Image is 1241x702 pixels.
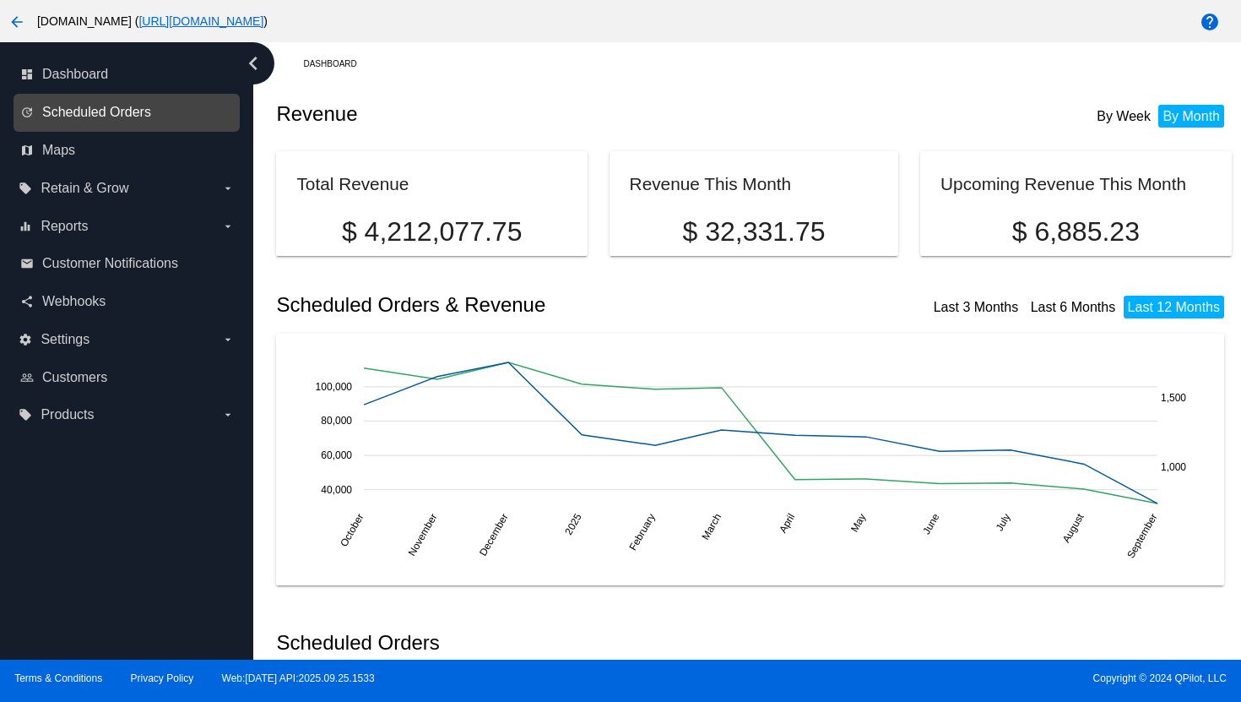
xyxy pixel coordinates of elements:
[1031,300,1116,314] a: Last 6 Months
[222,672,375,684] a: Web:[DATE] API:2025.09.25.1533
[316,380,353,392] text: 100,000
[138,14,263,28] a: [URL][DOMAIN_NAME]
[41,219,88,234] span: Reports
[20,288,235,315] a: share Webhooks
[322,483,353,495] text: 40,000
[1128,300,1220,314] a: Last 12 Months
[778,511,798,535] text: April
[1158,105,1224,128] li: By Month
[322,449,353,461] text: 60,000
[14,672,102,684] a: Terms & Conditions
[221,220,235,233] i: arrow_drop_down
[221,408,235,422] i: arrow_drop_down
[42,67,108,82] span: Dashboard
[42,370,107,385] span: Customers
[240,50,267,77] i: chevron_left
[42,256,178,271] span: Customer Notifications
[563,511,585,536] text: 2025
[921,511,942,536] text: June
[934,300,1019,314] a: Last 3 Months
[940,174,1186,193] h2: Upcoming Revenue This Month
[20,68,34,81] i: dashboard
[1161,392,1186,404] text: 1,500
[630,216,879,248] p: $ 32,331.75
[20,106,34,119] i: update
[940,216,1211,248] p: $ 6,885.23
[20,99,235,126] a: update Scheduled Orders
[20,295,34,308] i: share
[19,333,32,346] i: settings
[1125,511,1160,560] text: September
[19,182,32,195] i: local_offer
[276,293,754,317] h2: Scheduled Orders & Revenue
[41,407,94,422] span: Products
[41,332,89,347] span: Settings
[20,364,235,391] a: people_outline Customers
[20,61,235,88] a: dashboard Dashboard
[322,415,353,427] text: 80,000
[20,250,235,277] a: email Customer Notifications
[276,102,754,126] h2: Revenue
[477,511,511,558] text: December
[20,257,34,270] i: email
[276,631,754,655] h2: Scheduled Orders
[42,294,106,309] span: Webhooks
[131,672,194,684] a: Privacy Policy
[20,371,34,384] i: people_outline
[37,14,268,28] span: [DOMAIN_NAME] ( )
[19,220,32,233] i: equalizer
[41,181,128,196] span: Retain & Grow
[848,511,868,534] text: May
[20,144,34,157] i: map
[406,511,440,558] text: November
[221,182,235,195] i: arrow_drop_down
[296,216,566,248] p: $ 4,212,077.75
[630,174,792,193] h2: Revenue This Month
[635,672,1227,684] span: Copyright © 2024 QPilot, LLC
[700,511,724,541] text: March
[303,51,371,77] a: Dashboard
[1161,461,1186,473] text: 1,000
[42,105,151,120] span: Scheduled Orders
[42,143,75,158] span: Maps
[1200,12,1220,32] mat-icon: help
[1092,105,1155,128] li: By Week
[221,333,235,346] i: arrow_drop_down
[19,408,32,422] i: local_offer
[627,511,658,552] text: February
[296,174,409,193] h2: Total Revenue
[994,511,1013,532] text: July
[339,511,366,548] text: October
[1060,511,1087,545] text: August
[20,137,235,164] a: map Maps
[7,12,27,32] mat-icon: arrow_back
